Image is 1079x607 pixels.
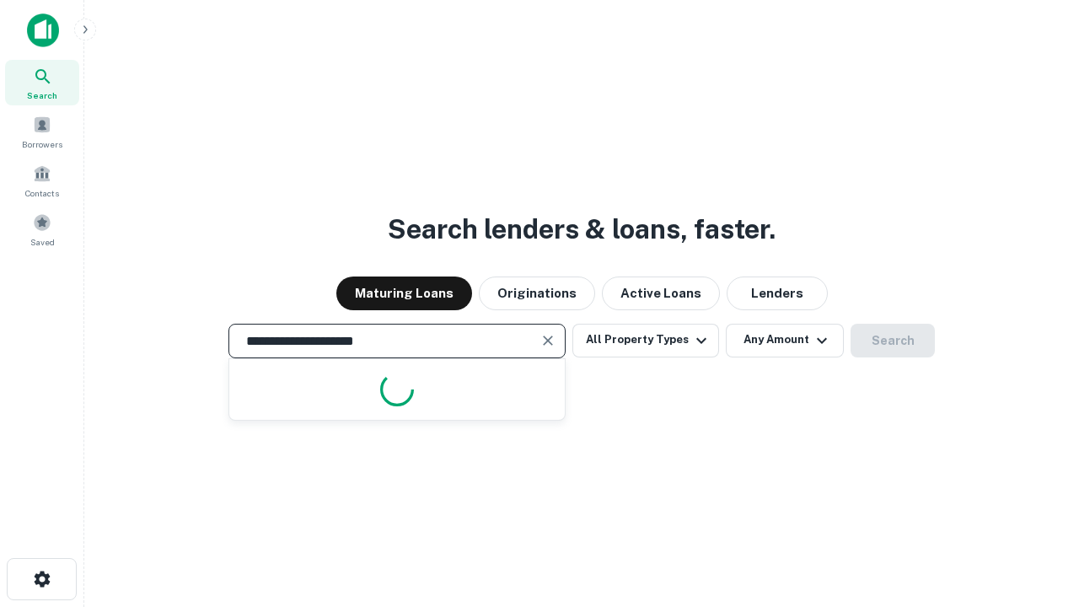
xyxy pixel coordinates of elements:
[5,158,79,203] a: Contacts
[536,329,560,352] button: Clear
[336,277,472,310] button: Maturing Loans
[995,472,1079,553] iframe: Chat Widget
[27,89,57,102] span: Search
[479,277,595,310] button: Originations
[5,207,79,252] a: Saved
[727,277,828,310] button: Lenders
[25,186,59,200] span: Contacts
[5,109,79,154] a: Borrowers
[726,324,844,357] button: Any Amount
[388,209,776,250] h3: Search lenders & loans, faster.
[572,324,719,357] button: All Property Types
[22,137,62,151] span: Borrowers
[5,60,79,105] a: Search
[30,235,55,249] span: Saved
[27,13,59,47] img: capitalize-icon.png
[602,277,720,310] button: Active Loans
